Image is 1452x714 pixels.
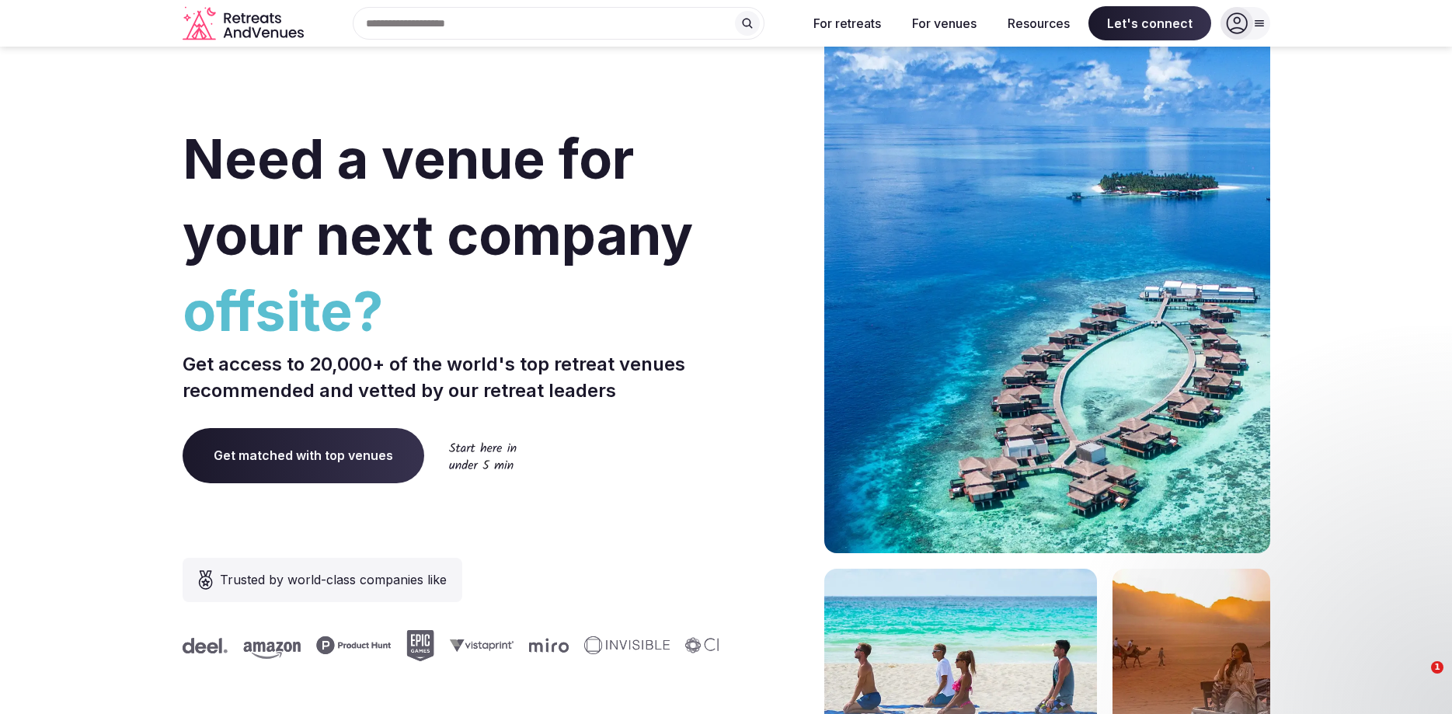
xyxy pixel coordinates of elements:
p: Get access to 20,000+ of the world's top retreat venues recommended and vetted by our retreat lea... [183,351,720,403]
button: For venues [900,6,989,40]
span: 1 [1431,661,1443,674]
svg: Invisible company logo [580,636,665,655]
svg: Miro company logo [524,638,564,653]
img: Start here in under 5 min [449,442,517,469]
iframe: Intercom live chat [1399,661,1436,698]
span: Need a venue for your next company [183,126,693,268]
a: Get matched with top venues [183,428,424,482]
span: offsite? [183,273,720,350]
button: For retreats [801,6,893,40]
button: Resources [995,6,1082,40]
svg: Epic Games company logo [402,630,430,661]
a: Visit the homepage [183,6,307,41]
svg: Deel company logo [178,638,223,653]
span: Let's connect [1088,6,1211,40]
span: Trusted by world-class companies like [220,570,447,589]
svg: Retreats and Venues company logo [183,6,307,41]
svg: Vistaprint company logo [445,639,509,652]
